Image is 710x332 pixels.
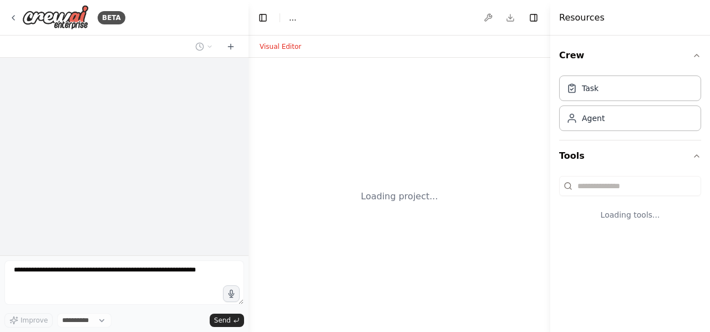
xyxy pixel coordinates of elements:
button: Visual Editor [253,40,308,53]
nav: breadcrumb [289,12,296,23]
div: Tools [559,172,701,238]
button: Hide right sidebar [526,10,541,26]
button: Tools [559,140,701,172]
div: Crew [559,71,701,140]
span: Send [214,316,231,325]
h4: Resources [559,11,605,24]
div: Loading tools... [559,200,701,229]
button: Improve [4,313,53,328]
div: Task [582,83,599,94]
div: Loading project... [361,190,438,203]
button: Switch to previous chat [191,40,217,53]
button: Send [210,314,244,327]
div: BETA [98,11,125,24]
span: ... [289,12,296,23]
button: Crew [559,40,701,71]
div: Agent [582,113,605,124]
button: Hide left sidebar [255,10,271,26]
button: Start a new chat [222,40,240,53]
img: Logo [22,5,89,30]
button: Click to speak your automation idea [223,285,240,302]
span: Improve [21,316,48,325]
